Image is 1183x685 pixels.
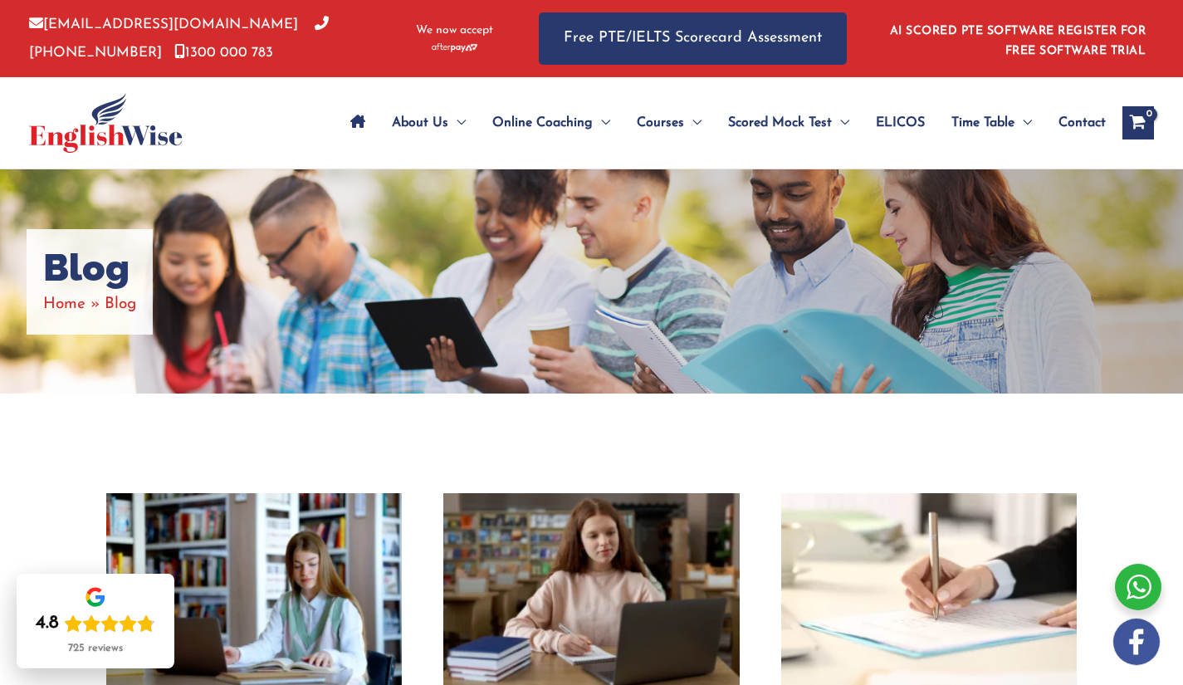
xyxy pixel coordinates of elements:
span: Contact [1058,94,1106,152]
span: Blog [105,296,136,312]
nav: Breadcrumbs [43,291,136,318]
span: Menu Toggle [684,94,701,152]
a: AI SCORED PTE SOFTWARE REGISTER FOR FREE SOFTWARE TRIAL [890,25,1146,57]
span: Courses [637,94,684,152]
span: Online Coaching [492,94,593,152]
span: Menu Toggle [832,94,849,152]
div: Rating: 4.8 out of 5 [36,612,155,635]
a: 1300 000 783 [174,46,273,60]
span: Menu Toggle [593,94,610,152]
img: white-facebook.png [1113,619,1160,665]
a: [PHONE_NUMBER] [29,17,329,59]
nav: Site Navigation: Main Menu [337,94,1106,152]
a: [EMAIL_ADDRESS][DOMAIN_NAME] [29,17,298,32]
img: Afterpay-Logo [432,43,477,52]
aside: Header Widget 1 [880,12,1154,66]
img: cropped-ew-logo [29,93,183,153]
span: Menu Toggle [448,94,466,152]
span: Scored Mock Test [728,94,832,152]
a: Contact [1045,94,1106,152]
a: About UsMenu Toggle [379,94,479,152]
div: 725 reviews [68,642,123,655]
a: Scored Mock TestMenu Toggle [715,94,863,152]
a: Home [43,296,86,312]
a: Online CoachingMenu Toggle [479,94,623,152]
span: Time Table [951,94,1014,152]
a: ELICOS [863,94,938,152]
span: We now accept [416,22,493,39]
div: 4.8 [36,612,59,635]
span: Menu Toggle [1014,94,1032,152]
a: CoursesMenu Toggle [623,94,715,152]
a: View Shopping Cart, empty [1122,106,1154,139]
span: About Us [392,94,448,152]
h1: Blog [43,246,136,291]
a: Time TableMenu Toggle [938,94,1045,152]
span: ELICOS [876,94,925,152]
a: Free PTE/IELTS Scorecard Assessment [539,12,847,65]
